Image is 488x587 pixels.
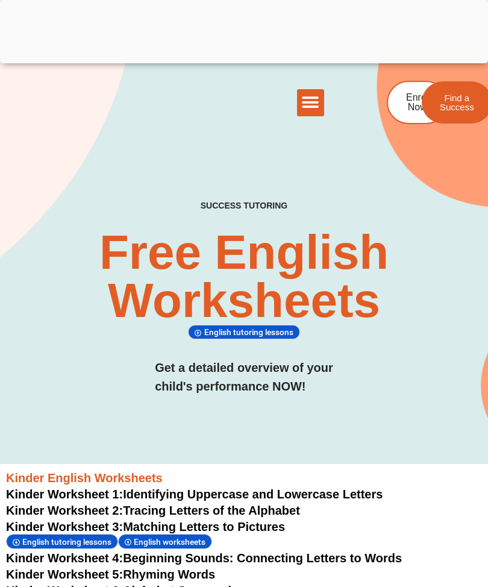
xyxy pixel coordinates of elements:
[204,327,297,337] span: English tutoring lessons
[406,93,428,112] span: Enrol Now
[6,488,123,501] span: Kinder Worksheet 1:
[387,81,448,124] a: Enrol Now
[6,504,300,517] a: Kinder Worksheet 2:Tracing Letters of the Alphabet
[6,534,118,549] div: English tutoring lessons
[118,534,213,549] div: English worksheets
[99,228,389,325] h2: Free English Worksheets​
[22,537,115,547] span: English tutoring lessons
[6,520,123,533] span: Kinder Worksheet 3:
[6,520,285,533] a: Kinder Worksheet 3:Matching Letters to Pictures
[188,325,300,340] div: English tutoring lessons
[6,470,482,486] h3: Kinder English Worksheets
[6,504,123,517] span: Kinder Worksheet 2:
[179,201,309,211] h4: SUCCESS TUTORING​
[6,551,402,565] a: Kinder Worksheet 4:Beginning Sounds: Connecting Letters to Words
[155,359,333,396] h3: Get a detailed overview of your child's performance NOW!
[297,89,324,116] div: Menu Toggle
[6,551,123,565] span: Kinder Worksheet 4:
[6,568,123,581] span: Kinder Worksheet 5:
[134,537,209,547] span: English worksheets
[6,488,383,501] a: Kinder Worksheet 1:Identifying Uppercase and Lowercase Letters
[6,568,215,581] a: Kinder Worksheet 5:Rhyming Words
[440,93,474,111] span: Find a Success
